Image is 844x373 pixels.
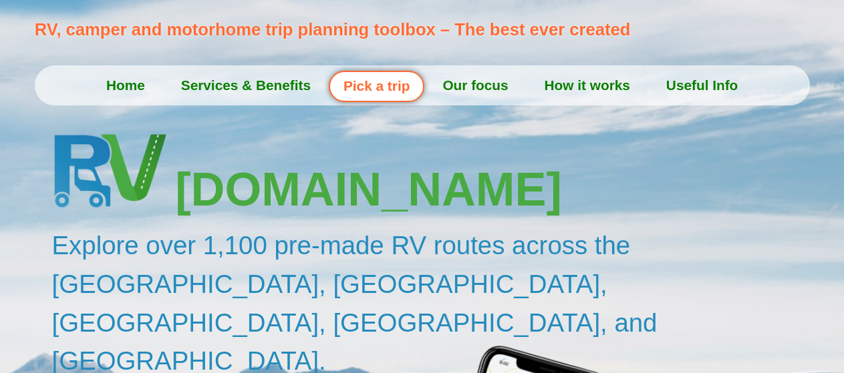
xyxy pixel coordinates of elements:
a: Our focus [424,69,526,102]
a: Services & Benefits [163,69,329,102]
nav: Menu [35,69,810,102]
p: RV, camper and motorhome trip planning toolbox – The best ever created [35,17,817,42]
a: Pick a trip [329,71,424,102]
h3: [DOMAIN_NAME] [175,166,816,213]
a: Home [88,69,163,102]
a: Useful Info [648,69,756,102]
a: How it works [527,69,648,102]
